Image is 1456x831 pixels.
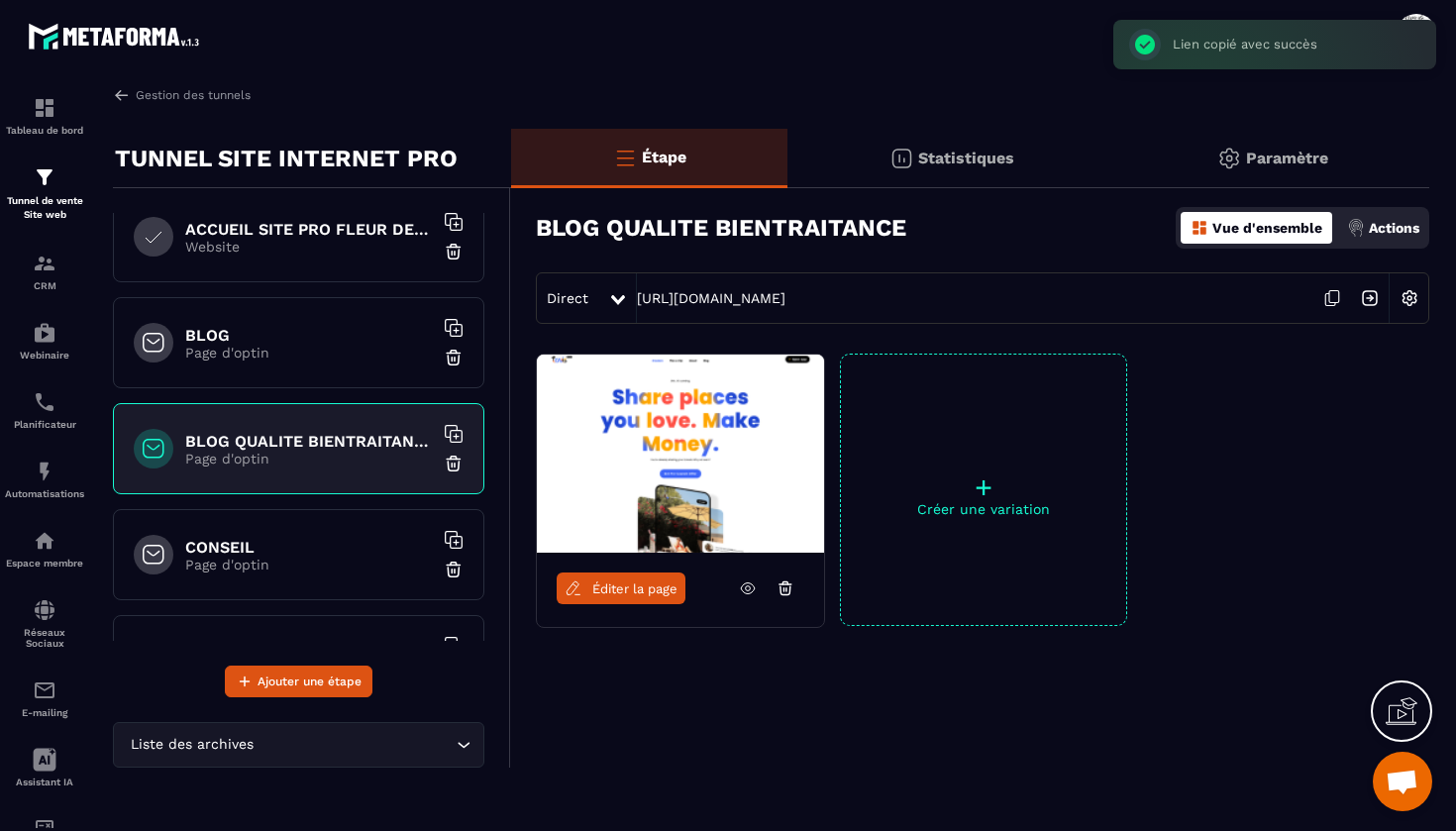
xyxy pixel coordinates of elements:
a: Assistant IA [5,733,84,802]
img: setting-gr.5f69749f.svg [1217,147,1241,170]
h6: CONSEIL [185,538,433,557]
p: Vue d'ensemble [1212,220,1322,236]
p: Planificateur [5,419,84,430]
img: formation [33,165,56,189]
p: Statistiques [918,149,1014,167]
img: arrow-next.bcc2205e.svg [1351,279,1389,317]
a: social-networksocial-networkRéseaux Sociaux [5,583,84,664]
p: Website [185,239,433,255]
a: emailemailE-mailing [5,664,84,733]
a: automationsautomationsAutomatisations [5,445,84,514]
h3: BLOG QUALITE BIENTRAITANCE [536,214,906,242]
img: formation [33,96,56,120]
img: automations [33,460,56,483]
div: Ouvrir le chat [1373,752,1432,811]
img: scheduler [33,390,56,414]
span: Liste des archives [126,734,258,756]
img: email [33,678,56,702]
a: [URL][DOMAIN_NAME] [637,290,785,306]
a: formationformationTunnel de vente Site web [5,151,84,237]
button: Ajouter une étape [225,666,372,697]
input: Search for option [258,734,452,756]
p: Paramètre [1246,149,1328,167]
img: arrow [113,86,131,104]
a: automationsautomationsWebinaire [5,306,84,375]
img: trash [444,560,464,579]
img: trash [444,348,464,367]
a: Éditer la page [557,572,685,604]
img: trash [444,242,464,261]
h6: BLOG QUALITE BIENTRAITANCE [185,432,433,451]
p: Actions [1369,220,1419,236]
img: bars-o.4a397970.svg [613,146,637,169]
p: Tunnel de vente Site web [5,194,84,222]
img: social-network [33,598,56,622]
p: E-mailing [5,707,84,718]
img: dashboard-orange.40269519.svg [1191,219,1208,237]
p: Webinaire [5,350,84,361]
p: + [841,473,1126,501]
div: Search for option [113,722,484,768]
span: Direct [547,290,588,306]
p: Espace membre [5,558,84,569]
a: schedulerschedulerPlanificateur [5,375,84,445]
img: setting-w.858f3a88.svg [1391,279,1428,317]
img: stats.20deebd0.svg [889,147,913,170]
p: Réseaux Sociaux [5,627,84,649]
p: Étape [642,148,686,166]
span: Éditer la page [592,581,677,596]
img: automations [33,321,56,345]
p: Créer une variation [841,501,1126,517]
img: automations [33,529,56,553]
p: Page d'optin [185,557,433,572]
img: trash [444,454,464,473]
a: formationformationCRM [5,237,84,306]
p: Page d'optin [185,345,433,361]
h6: BLOG [185,326,433,345]
a: formationformationTableau de bord [5,81,84,151]
span: Ajouter une étape [258,672,362,691]
a: Gestion des tunnels [113,86,251,104]
a: automationsautomationsEspace membre [5,514,84,583]
p: CRM [5,280,84,291]
img: image [537,355,824,553]
p: Automatisations [5,488,84,499]
p: Assistant IA [5,777,84,787]
img: logo [28,18,206,54]
p: Page d'optin [185,451,433,467]
p: Tableau de bord [5,125,84,136]
h6: ACCUEIL SITE PRO FLEUR DE VIE [185,220,433,239]
p: TUNNEL SITE INTERNET PRO [115,139,458,178]
img: formation [33,252,56,275]
img: actions.d6e523a2.png [1347,219,1365,237]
